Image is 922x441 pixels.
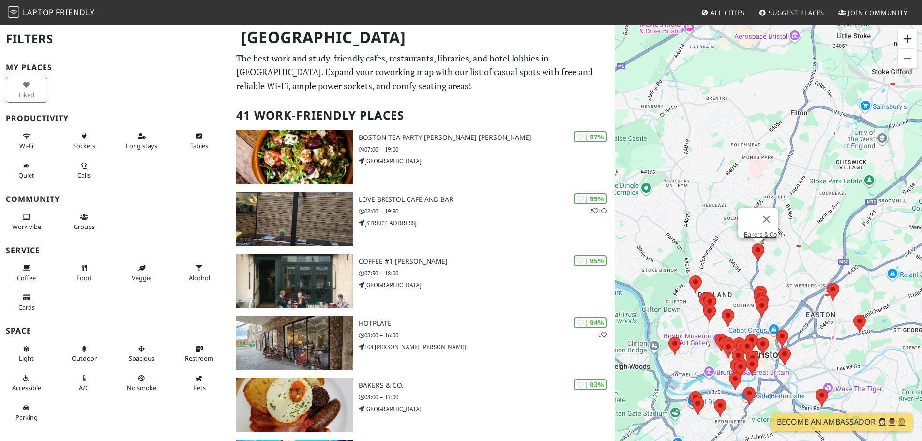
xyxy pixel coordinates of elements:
[848,8,907,17] span: Join Community
[121,341,163,366] button: Spacious
[17,274,36,282] span: Coffee
[359,269,615,278] p: 07:30 – 18:00
[77,171,91,180] span: Video/audio calls
[236,192,353,246] img: Love bristol cafe and bar
[236,254,353,308] img: Coffee #1 Clifton
[19,354,34,363] span: Natural light
[359,393,615,402] p: 08:00 – 17:00
[179,370,220,396] button: Pets
[6,260,47,286] button: Coffee
[574,193,607,204] div: | 95%
[359,218,615,228] p: [STREET_ADDRESS]
[359,134,615,142] h3: Boston Tea Party [PERSON_NAME] [PERSON_NAME]
[8,4,95,21] a: LaptopFriendly LaptopFriendly
[185,354,213,363] span: Restroom
[574,317,607,328] div: | 94%
[6,341,47,366] button: Light
[63,158,105,183] button: Calls
[73,141,95,150] span: Power sockets
[359,280,615,289] p: [GEOGRAPHIC_DATA]
[127,383,156,392] span: Smoke free
[63,370,105,396] button: A/C
[710,8,745,17] span: All Cities
[230,378,615,432] a: Bakers & Co. | 93% Bakers & Co. 08:00 – 17:00 [GEOGRAPHIC_DATA]
[6,24,225,54] h2: Filters
[834,4,911,21] a: Join Community
[359,207,615,216] p: 08:00 – 19:30
[598,330,607,339] p: 1
[190,141,208,150] span: Work-friendly tables
[193,383,206,392] span: Pet friendly
[230,316,615,370] a: Hotplate | 94% 1 Hotplate 08:00 – 16:00 104 [PERSON_NAME] [PERSON_NAME]
[12,383,41,392] span: Accessible
[359,319,615,328] h3: Hotplate
[769,8,825,17] span: Suggest Places
[121,128,163,154] button: Long stays
[63,341,105,366] button: Outdoor
[129,354,154,363] span: Spacious
[6,326,225,335] h3: Space
[236,51,609,93] p: The best work and study-friendly cafes, restaurants, libraries, and hotel lobbies in [GEOGRAPHIC_...
[63,128,105,154] button: Sockets
[589,206,607,215] p: 2 1
[898,49,917,68] button: Zoom out
[755,4,829,21] a: Suggest Places
[359,331,615,340] p: 08:00 – 16:00
[63,209,105,235] button: Groups
[79,383,89,392] span: Air conditioned
[230,130,615,184] a: Boston Tea Party Stokes Croft | 97% Boston Tea Party [PERSON_NAME] [PERSON_NAME] 07:00 – 19:00 [G...
[126,141,157,150] span: Long stays
[6,246,225,255] h3: Service
[6,63,225,72] h3: My Places
[18,303,35,312] span: Credit cards
[179,260,220,286] button: Alcohol
[230,254,615,308] a: Coffee #1 Clifton | 95% Coffee #1 [PERSON_NAME] 07:30 – 18:00 [GEOGRAPHIC_DATA]
[74,222,95,231] span: Group tables
[72,354,97,363] span: Outdoor area
[6,114,225,123] h3: Productivity
[8,6,19,18] img: LaptopFriendly
[6,158,47,183] button: Quiet
[755,208,778,231] button: Close
[574,255,607,266] div: | 95%
[6,128,47,154] button: Wi-Fi
[898,29,917,48] button: Zoom in
[15,413,38,422] span: Parking
[236,378,353,432] img: Bakers & Co.
[18,171,34,180] span: Quiet
[236,101,609,130] h2: 41 Work-Friendly Places
[574,379,607,390] div: | 93%
[63,260,105,286] button: Food
[697,4,749,21] a: All Cities
[359,145,615,154] p: 07:00 – 19:00
[56,7,94,17] span: Friendly
[236,316,353,370] img: Hotplate
[179,128,220,154] button: Tables
[189,274,210,282] span: Alcohol
[6,209,47,235] button: Work vibe
[132,274,151,282] span: Veggie
[19,141,33,150] span: Stable Wi-Fi
[359,381,615,390] h3: Bakers & Co.
[23,7,54,17] span: Laptop
[179,341,220,366] button: Restroom
[359,258,615,266] h3: Coffee #1 [PERSON_NAME]
[6,400,47,426] button: Parking
[12,222,41,231] span: People working
[359,156,615,166] p: [GEOGRAPHIC_DATA]
[6,289,47,315] button: Cards
[230,192,615,246] a: Love bristol cafe and bar | 95% 21 Love bristol cafe and bar 08:00 – 19:30 [STREET_ADDRESS]
[743,231,778,238] a: Bakers & Co.
[6,195,225,204] h3: Community
[359,342,615,351] p: 104 [PERSON_NAME] [PERSON_NAME]
[359,404,615,413] p: [GEOGRAPHIC_DATA]
[236,130,353,184] img: Boston Tea Party Stokes Croft
[359,196,615,204] h3: Love bristol cafe and bar
[233,24,613,51] h1: [GEOGRAPHIC_DATA]
[121,260,163,286] button: Veggie
[574,131,607,142] div: | 97%
[6,370,47,396] button: Accessible
[121,370,163,396] button: No smoke
[76,274,91,282] span: Food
